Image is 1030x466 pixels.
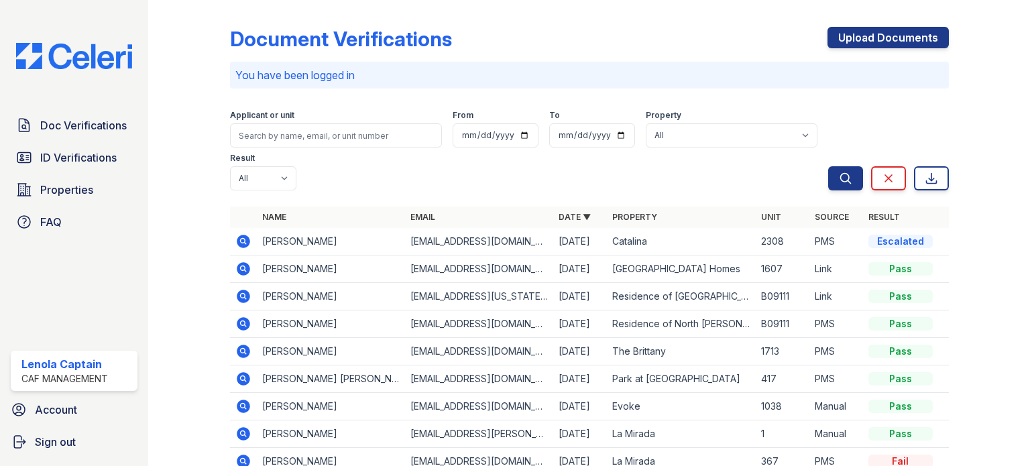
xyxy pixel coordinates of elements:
div: Pass [868,372,933,386]
td: [EMAIL_ADDRESS][DOMAIN_NAME] [405,393,553,420]
td: Residence of North [PERSON_NAME] [607,310,755,338]
td: [EMAIL_ADDRESS][DOMAIN_NAME] [405,338,553,365]
td: 2308 [756,228,809,255]
td: The Brittany [607,338,755,365]
a: Name [262,212,286,222]
td: Manual [809,393,863,420]
a: Date ▼ [559,212,591,222]
label: From [453,110,473,121]
a: Doc Verifications [11,112,137,139]
td: B09111 [756,283,809,310]
td: [DATE] [553,338,607,365]
div: Pass [868,345,933,358]
td: [DATE] [553,310,607,338]
a: FAQ [11,209,137,235]
td: Residence of [GEOGRAPHIC_DATA] [607,283,755,310]
span: FAQ [40,214,62,230]
td: B09111 [756,310,809,338]
a: Email [410,212,435,222]
td: [DATE] [553,393,607,420]
div: Pass [868,290,933,303]
td: [EMAIL_ADDRESS][DOMAIN_NAME] [405,255,553,283]
a: ID Verifications [11,144,137,171]
div: CAF Management [21,372,108,386]
span: Properties [40,182,93,198]
a: Sign out [5,428,143,455]
a: Source [815,212,849,222]
a: Result [868,212,900,222]
label: To [549,110,560,121]
label: Property [646,110,681,121]
span: ID Verifications [40,150,117,166]
span: Sign out [35,434,76,450]
td: [EMAIL_ADDRESS][DOMAIN_NAME] [405,228,553,255]
td: [PERSON_NAME] [257,338,405,365]
td: La Mirada [607,420,755,448]
td: [DATE] [553,255,607,283]
a: Properties [11,176,137,203]
div: Escalated [868,235,933,248]
td: 1713 [756,338,809,365]
a: Unit [761,212,781,222]
div: Pass [868,317,933,331]
td: [DATE] [553,228,607,255]
td: [DATE] [553,283,607,310]
td: [PERSON_NAME] [257,255,405,283]
p: You have been logged in [235,67,943,83]
td: [GEOGRAPHIC_DATA] Homes [607,255,755,283]
td: [EMAIL_ADDRESS][DOMAIN_NAME] [405,310,553,338]
label: Result [230,153,255,164]
td: [DATE] [553,365,607,393]
td: Manual [809,420,863,448]
td: [PERSON_NAME] [257,283,405,310]
td: Evoke [607,393,755,420]
td: Catalina [607,228,755,255]
td: [PERSON_NAME] [257,228,405,255]
td: [PERSON_NAME] [257,310,405,338]
span: Account [35,402,77,418]
td: [PERSON_NAME] [257,393,405,420]
td: 1607 [756,255,809,283]
td: 417 [756,365,809,393]
a: Property [612,212,657,222]
td: PMS [809,338,863,365]
span: Doc Verifications [40,117,127,133]
a: Account [5,396,143,423]
a: Upload Documents [827,27,949,48]
td: [PERSON_NAME] [PERSON_NAME] [PERSON_NAME] [257,365,405,393]
input: Search by name, email, or unit number [230,123,442,148]
td: [EMAIL_ADDRESS][US_STATE][DOMAIN_NAME] [405,283,553,310]
div: Pass [868,400,933,413]
div: Document Verifications [230,27,452,51]
img: CE_Logo_Blue-a8612792a0a2168367f1c8372b55b34899dd931a85d93a1a3d3e32e68fde9ad4.png [5,43,143,69]
td: [EMAIL_ADDRESS][DOMAIN_NAME] [405,365,553,393]
td: Link [809,283,863,310]
td: [DATE] [553,420,607,448]
td: 1 [756,420,809,448]
div: Pass [868,427,933,441]
div: Pass [868,262,933,276]
td: PMS [809,365,863,393]
td: [PERSON_NAME] [257,420,405,448]
label: Applicant or unit [230,110,294,121]
td: Park at [GEOGRAPHIC_DATA] [607,365,755,393]
td: Link [809,255,863,283]
td: PMS [809,228,863,255]
td: 1038 [756,393,809,420]
div: Lenola Captain [21,356,108,372]
td: [EMAIL_ADDRESS][PERSON_NAME][DOMAIN_NAME] [405,420,553,448]
td: PMS [809,310,863,338]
